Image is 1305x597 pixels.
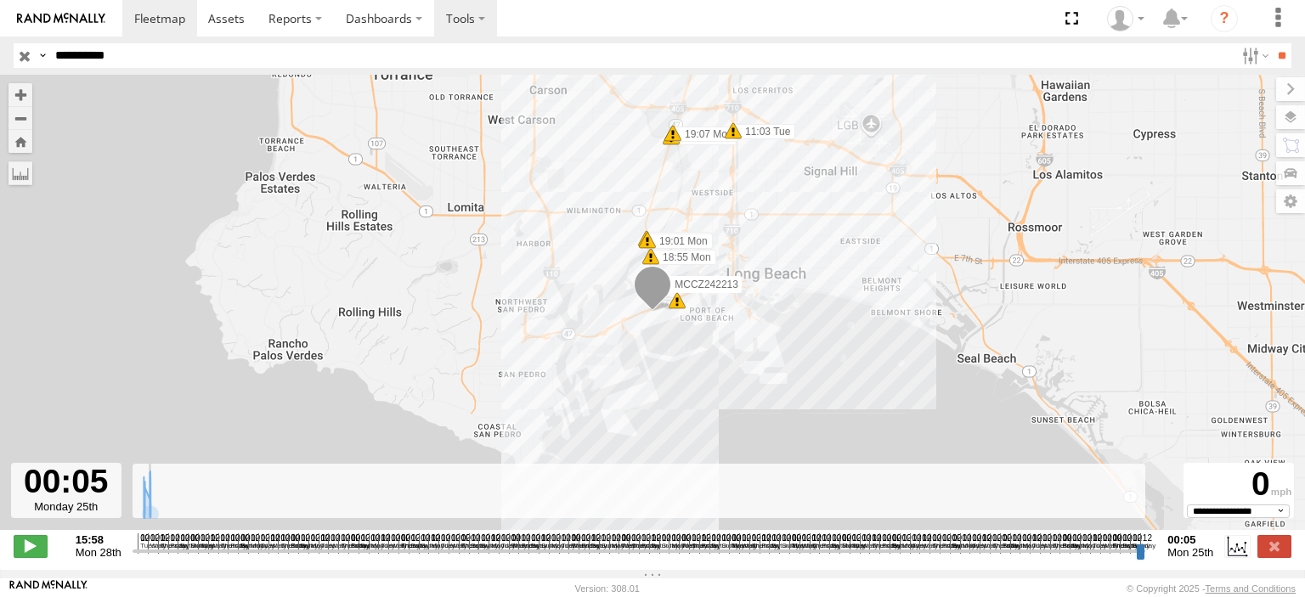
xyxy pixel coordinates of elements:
span: 00 [509,533,540,553]
span: 00 [198,533,226,553]
span: 00 [799,533,838,553]
span: 12 [438,533,450,547]
span: 00 [1070,533,1095,553]
span: 00 [188,533,214,553]
span: 12 [709,533,721,547]
a: Visit our Website [9,580,88,597]
span: 00 [1080,533,1106,553]
span: 12 [178,533,189,547]
span: 00 [860,533,898,553]
strong: 15:58 [76,533,121,546]
span: 12 [499,533,511,547]
button: Zoom in [8,83,32,106]
label: Play/Stop [14,535,48,557]
label: 16:11 Mon [647,232,712,247]
span: 00 [1059,533,1089,553]
span: 00 [369,533,395,553]
span: 00 [469,533,499,553]
span: 00 [739,533,777,553]
span: 00 [850,533,878,553]
span: 12 [228,533,240,547]
span: 12 [168,533,180,547]
span: 12 [319,533,330,547]
span: 00 [1110,533,1131,553]
span: 00 [969,533,997,553]
span: 12 [338,533,350,547]
span: 12 [779,533,791,547]
span: 12 [278,533,290,547]
span: 12 [449,533,460,547]
span: 00 [288,533,318,553]
span: 12 [388,533,400,547]
label: 19:01 Mon [647,234,713,249]
span: 12 [158,533,170,547]
span: MCCZ242213 [675,279,738,290]
span: 00 [950,533,975,553]
span: 00 [419,533,444,553]
span: 12 [268,533,280,547]
button: Zoom out [8,106,32,130]
span: 12 [539,533,551,547]
span: 12 [769,533,781,547]
span: 00 [1130,533,1155,553]
span: 12 [1090,533,1102,547]
label: Measure [8,161,32,185]
span: 12 [1100,533,1112,547]
label: 19:07 Mon [673,127,738,142]
span: 12 [328,533,340,547]
span: 00 [528,533,558,553]
span: 00 [689,533,720,553]
label: 18:55 Mon [651,250,716,265]
span: 00 [459,533,480,553]
div: 23 [669,292,686,309]
span: 12 [869,533,881,547]
span: 00 [1000,533,1030,553]
i: ? [1211,5,1238,32]
span: 12 [428,533,440,547]
span: 00 [568,533,599,553]
span: 00 [900,533,926,553]
span: 12 [810,533,822,547]
span: 12 [1030,533,1042,547]
span: 00 [348,533,378,553]
span: 00 [1120,533,1150,553]
span: 00 [248,533,274,553]
label: Search Query [36,43,49,68]
div: © Copyright 2025 - [1127,583,1296,594]
span: 00 [1020,533,1046,553]
span: 12 [929,533,941,547]
span: Mon 25th Aug 2025 [1167,546,1213,559]
span: 00 [679,533,717,553]
label: Close [1257,535,1291,557]
span: 12 [649,533,661,547]
span: 00 [478,533,504,553]
span: 00 [910,533,938,553]
span: 12 [940,533,952,547]
span: 12 [719,533,731,547]
span: 12 [829,533,841,547]
span: 00 [359,533,384,553]
span: 12 [760,533,771,547]
span: 12 [589,533,601,547]
span: 00 [960,533,986,553]
span: 12 [208,533,220,547]
span: 12 [990,533,1002,547]
span: 12 [819,533,831,547]
span: 12 [919,533,931,547]
a: Terms and Conditions [1206,583,1296,594]
label: Map Settings [1276,189,1305,213]
span: 12 [1140,533,1152,547]
label: 11:03 Tue [733,124,795,139]
span: 12 [378,533,390,547]
span: 00 [298,533,324,553]
label: Search Filter Options [1235,43,1272,68]
span: 00 [629,533,659,553]
span: 12 [980,533,991,547]
label: 16:04 Mon [671,130,737,145]
span: 00 [579,533,600,553]
span: 12 [1040,533,1052,547]
span: Mon 28th Apr 2025 [76,546,121,559]
span: 12 [549,533,561,547]
span: 00 [749,533,780,553]
span: 00 [1010,533,1036,553]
